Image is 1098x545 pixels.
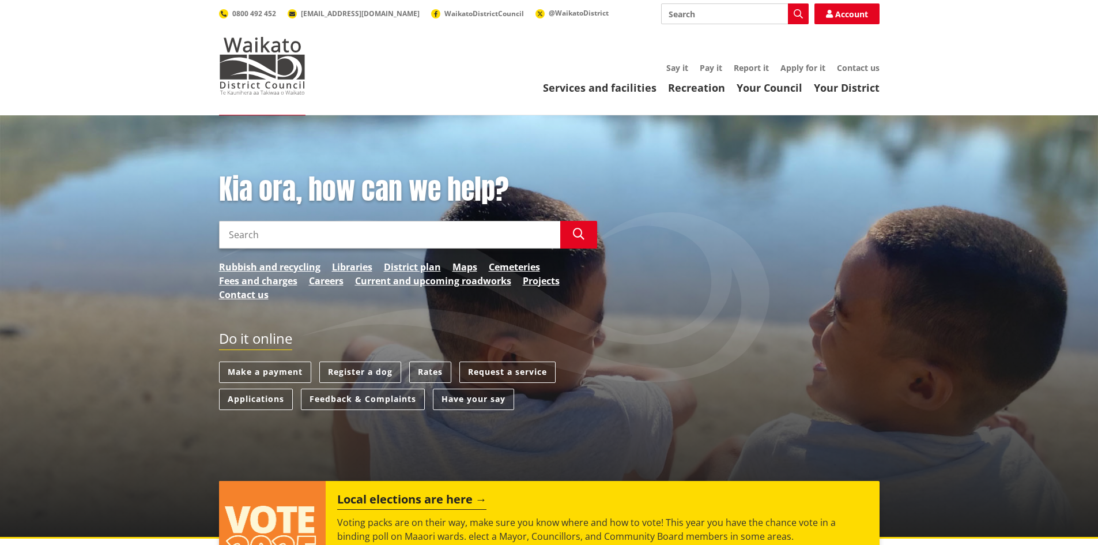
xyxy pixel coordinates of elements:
a: Applications [219,389,293,410]
a: Careers [309,274,344,288]
a: Cemeteries [489,260,540,274]
a: Rates [409,362,451,383]
span: @WaikatoDistrict [549,8,609,18]
a: Your Council [737,81,802,95]
input: Search input [661,3,809,24]
a: @WaikatoDistrict [535,8,609,18]
a: WaikatoDistrictCouncil [431,9,524,18]
a: Report it [734,62,769,73]
a: Register a dog [319,362,401,383]
a: Fees and charges [219,274,297,288]
input: Search input [219,221,560,249]
a: Your District [814,81,880,95]
a: District plan [384,260,441,274]
a: Maps [452,260,477,274]
a: Current and upcoming roadworks [355,274,511,288]
p: Voting packs are on their way, make sure you know where and how to vote! This year you have the c... [337,516,867,543]
a: Recreation [668,81,725,95]
a: Feedback & Complaints [301,389,425,410]
a: Make a payment [219,362,311,383]
a: Pay it [700,62,722,73]
a: Account [814,3,880,24]
a: Libraries [332,260,372,274]
a: Projects [523,274,560,288]
img: Waikato District Council - Te Kaunihera aa Takiwaa o Waikato [219,37,305,95]
a: Apply for it [780,62,825,73]
a: 0800 492 452 [219,9,276,18]
a: Contact us [837,62,880,73]
a: Request a service [459,362,556,383]
a: Rubbish and recycling [219,260,320,274]
h2: Local elections are here [337,493,486,510]
h1: Kia ora, how can we help? [219,173,597,206]
a: Say it [666,62,688,73]
h2: Do it online [219,330,292,351]
a: Services and facilities [543,81,656,95]
a: Contact us [219,288,269,302]
span: WaikatoDistrictCouncil [444,9,524,18]
a: Have your say [433,389,514,410]
a: [EMAIL_ADDRESS][DOMAIN_NAME] [288,9,420,18]
span: [EMAIL_ADDRESS][DOMAIN_NAME] [301,9,420,18]
span: 0800 492 452 [232,9,276,18]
